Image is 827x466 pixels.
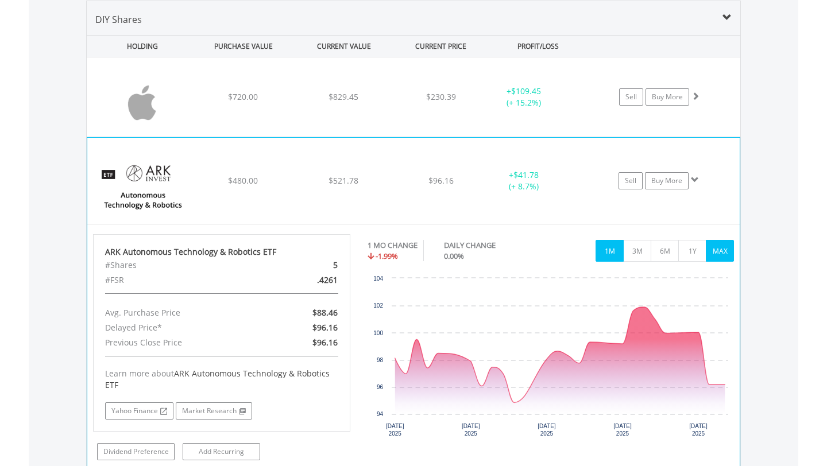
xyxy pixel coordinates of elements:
span: $41.78 [513,169,539,180]
div: CURRENT VALUE [295,36,393,57]
a: Yahoo Finance [105,402,173,420]
button: 6M [651,240,679,262]
div: Delayed Price* [96,320,263,335]
img: EQU.US.AAPL.png [92,72,191,134]
text: 98 [376,357,383,363]
div: 1 MO CHANGE [368,240,418,251]
button: 1M [596,240,624,262]
text: 96 [376,384,383,390]
span: $109.45 [511,86,541,96]
svg: Interactive chart [368,273,734,445]
a: Add Recurring [183,443,260,460]
span: -1.99% [376,251,398,261]
a: Market Research [176,402,252,420]
div: + (+ 15.2%) [481,86,567,108]
button: 3M [623,240,651,262]
span: $96.16 [428,175,454,186]
span: $96.16 [312,322,338,333]
div: + (+ 8.7%) [481,169,567,192]
span: 0.00% [444,251,464,261]
span: $521.78 [329,175,358,186]
button: MAX [706,240,734,262]
div: HOLDING [87,36,192,57]
img: EQU.US.ARKQ.png [93,152,192,221]
text: 104 [373,275,383,282]
a: Sell [619,172,643,189]
text: [DATE] 2025 [386,423,404,437]
div: #Shares [96,258,263,273]
text: 94 [376,411,383,417]
div: ARK Autonomous Technology & Robotics ETF [105,246,338,258]
div: #FSR [96,273,263,288]
div: Previous Close Price [96,335,263,350]
span: $96.16 [312,337,338,348]
text: [DATE] 2025 [538,423,556,437]
div: Avg. Purchase Price [96,305,263,320]
span: $480.00 [228,175,258,186]
div: 5 [263,258,346,273]
text: [DATE] 2025 [462,423,480,437]
div: PROFIT/LOSS [489,36,587,57]
div: .4261 [263,273,346,288]
div: CURRENT PRICE [395,36,486,57]
div: Chart. Highcharts interactive chart. [368,273,735,445]
span: DIY Shares [95,13,142,26]
text: 102 [373,302,383,309]
div: Learn more about [105,368,338,391]
text: [DATE] 2025 [689,423,708,437]
a: Buy More [646,88,689,106]
a: Sell [619,88,643,106]
a: Dividend Preference [97,443,175,460]
span: $230.39 [426,91,456,102]
span: $88.46 [312,307,338,318]
text: [DATE] 2025 [613,423,632,437]
a: Buy More [645,172,689,189]
span: $720.00 [228,91,258,102]
div: DAILY CHANGE [444,240,536,251]
div: PURCHASE VALUE [194,36,292,57]
text: 100 [373,330,383,336]
span: $829.45 [329,91,358,102]
button: 1Y [678,240,706,262]
span: ARK Autonomous Technology & Robotics ETF [105,368,330,390]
